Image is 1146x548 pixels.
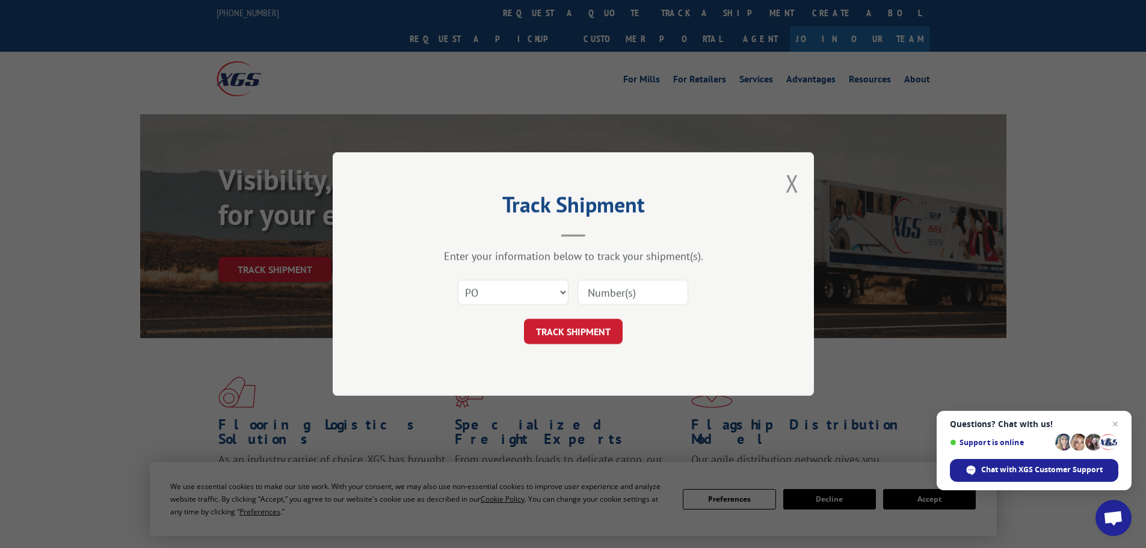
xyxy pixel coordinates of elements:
[578,280,688,305] input: Number(s)
[1108,417,1123,431] span: Close chat
[393,249,754,263] div: Enter your information below to track your shipment(s).
[393,196,754,219] h2: Track Shipment
[950,438,1051,447] span: Support is online
[786,167,799,199] button: Close modal
[950,419,1118,429] span: Questions? Chat with us!
[981,464,1103,475] span: Chat with XGS Customer Support
[524,319,623,344] button: TRACK SHIPMENT
[950,459,1118,482] div: Chat with XGS Customer Support
[1095,500,1132,536] div: Open chat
